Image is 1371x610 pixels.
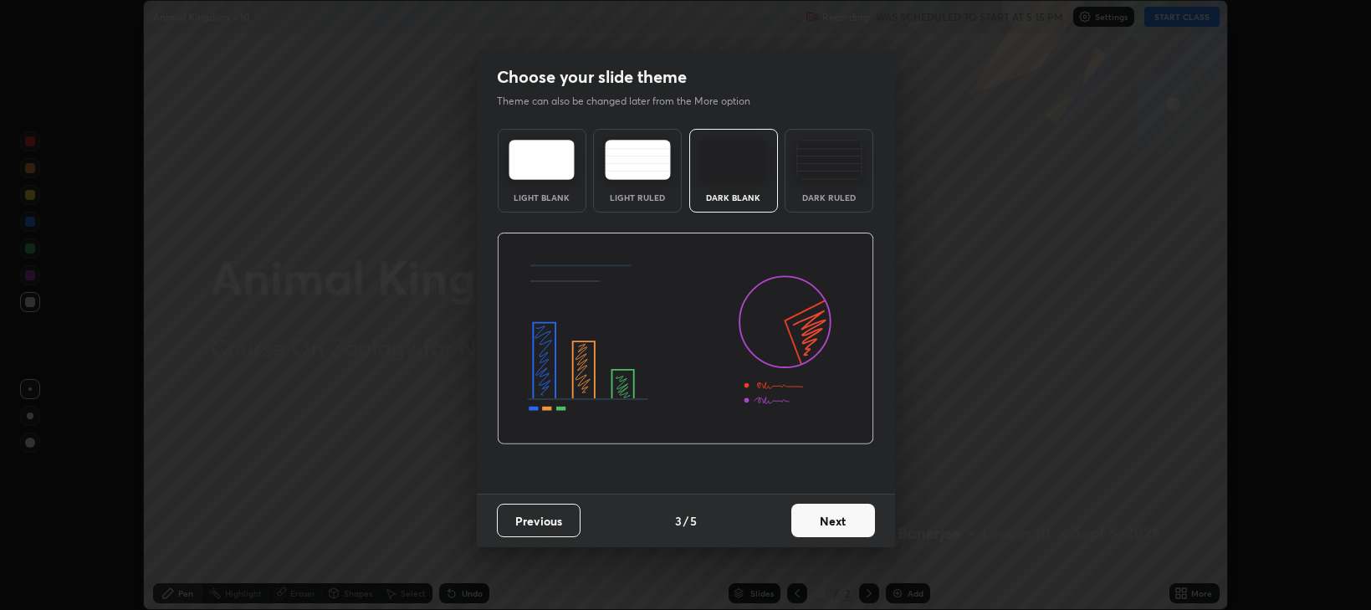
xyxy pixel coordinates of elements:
[700,193,767,202] div: Dark Blank
[509,193,576,202] div: Light Blank
[683,512,688,530] h4: /
[675,512,682,530] h4: 3
[497,504,581,537] button: Previous
[795,193,862,202] div: Dark Ruled
[796,140,862,180] img: darkRuledTheme.de295e13.svg
[509,140,575,180] img: lightTheme.e5ed3b09.svg
[791,504,875,537] button: Next
[690,512,697,530] h4: 5
[604,193,671,202] div: Light Ruled
[605,140,671,180] img: lightRuledTheme.5fabf969.svg
[497,233,874,445] img: darkThemeBanner.d06ce4a2.svg
[700,140,766,180] img: darkTheme.f0cc69e5.svg
[497,66,687,88] h2: Choose your slide theme
[497,94,768,109] p: Theme can also be changed later from the More option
